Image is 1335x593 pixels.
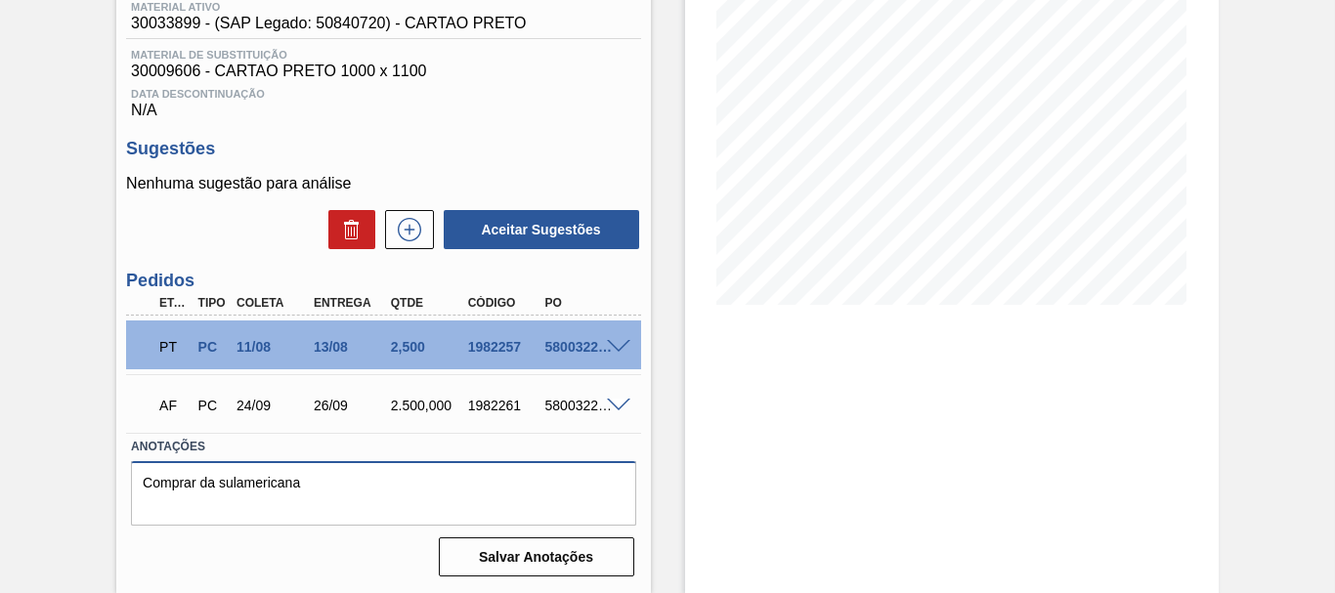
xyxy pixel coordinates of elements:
[131,461,635,526] textarea: Comprar da sulamericana
[386,398,469,413] div: 2.500,000
[159,398,187,413] p: AF
[126,175,640,192] p: Nenhuma sugestão para análise
[386,296,469,310] div: Qtde
[463,296,546,310] div: Código
[386,339,469,355] div: 2,500
[126,271,640,291] h3: Pedidos
[131,15,526,32] span: 30033899 - (SAP Legado: 50840720) - CARTAO PRETO
[194,398,231,413] div: Pedido de Compra
[159,339,187,355] p: PT
[434,208,641,251] div: Aceitar Sugestões
[126,139,640,159] h3: Sugestões
[154,384,192,427] div: Aguardando Faturamento
[131,88,635,100] span: Data Descontinuação
[319,210,375,249] div: Excluir Sugestões
[309,296,392,310] div: Entrega
[463,339,546,355] div: 1982257
[444,210,639,249] button: Aceitar Sugestões
[540,398,624,413] div: 5800322702
[131,433,635,461] label: Anotações
[309,398,392,413] div: 26/09/2025
[131,63,635,80] span: 30009606 - CARTAO PRETO 1000 x 1100
[463,398,546,413] div: 1982261
[194,296,231,310] div: Tipo
[232,398,315,413] div: 24/09/2025
[154,296,192,310] div: Etapa
[154,325,192,368] div: Pedido em Trânsito
[439,537,634,576] button: Salvar Anotações
[375,210,434,249] div: Nova sugestão
[126,80,640,119] div: N/A
[194,339,231,355] div: Pedido de Compra
[131,1,526,13] span: Material ativo
[309,339,392,355] div: 13/08/2025
[540,296,624,310] div: PO
[232,339,315,355] div: 11/08/2025
[232,296,315,310] div: Coleta
[131,49,635,61] span: Material de Substituição
[540,339,624,355] div: 5800322691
